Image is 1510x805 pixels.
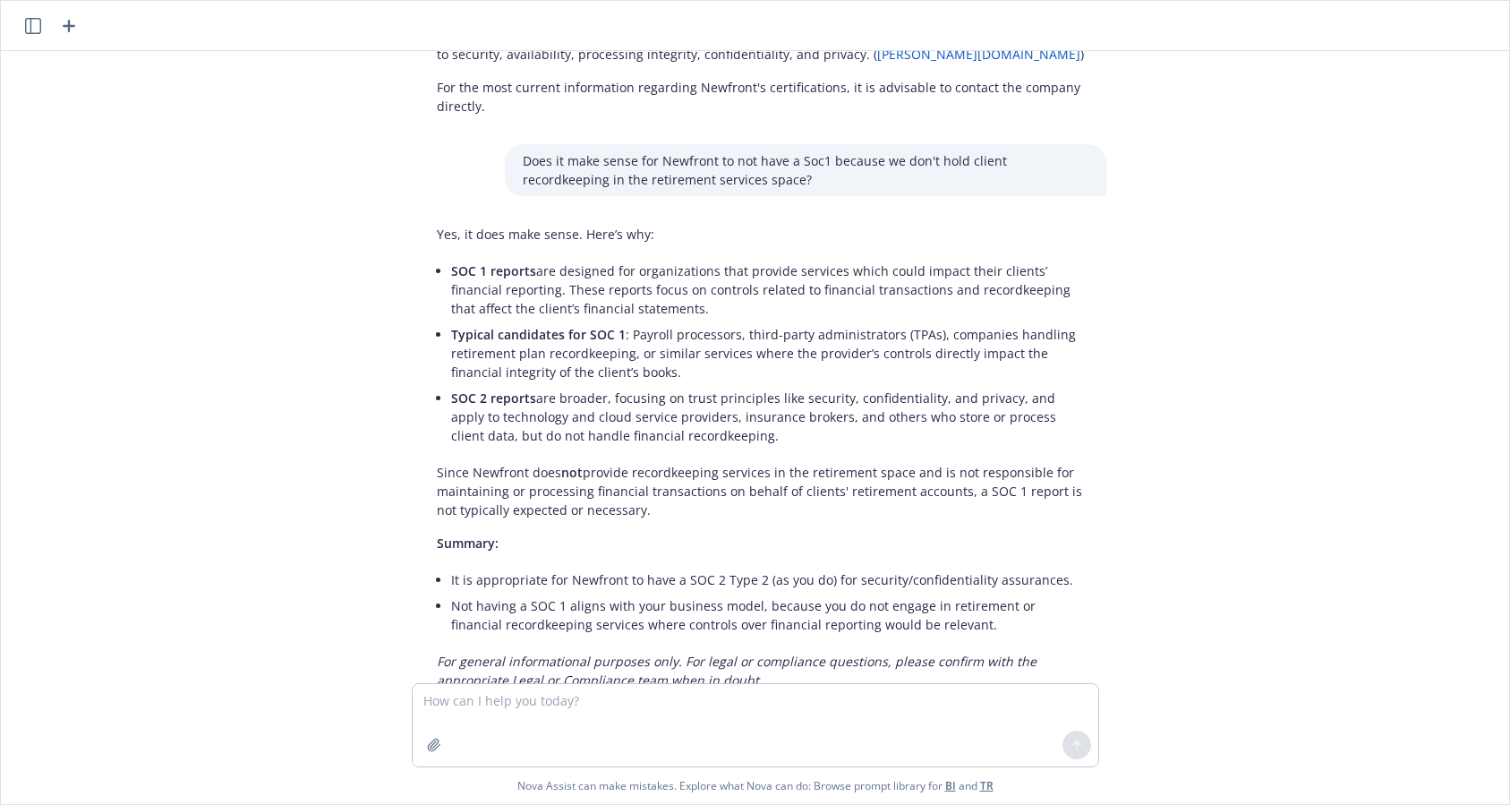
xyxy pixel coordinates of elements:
[980,778,994,793] a: TR
[451,593,1088,638] li: Not having a SOC 1 aligns with your business model, because you do not engage in retirement or fi...
[437,535,499,552] span: Summary:
[451,385,1088,449] li: are broader, focusing on trust principles like security, confidentiality, and privacy, and apply ...
[437,463,1088,519] p: Since Newfront does provide recordkeeping services in the retirement space and is not responsible...
[877,46,1080,63] a: [PERSON_NAME][DOMAIN_NAME]
[517,767,994,804] span: Nova Assist can make mistakes. Explore what Nova can do: Browse prompt library for and
[561,464,583,481] span: not
[451,262,536,279] span: SOC 1 reports
[451,326,626,343] span: Typical candidates for SOC 1
[523,151,1088,189] p: Does it make sense for Newfront to not have a Soc1 because we don't hold client recordkeeping in ...
[451,258,1088,321] li: are designed for organizations that provide services which could impact their clients’ financial ...
[451,567,1088,593] li: It is appropriate for Newfront to have a SOC 2 Type 2 (as you do) for security/confidentiality as...
[437,653,1037,689] em: For general informational purposes only. For legal or compliance questions, please confirm with t...
[945,778,956,793] a: BI
[451,321,1088,385] li: : Payroll processors, third-party administrators (TPAs), companies handling retirement plan recor...
[437,78,1088,116] p: For the most current information regarding Newfront's certifications, it is advisable to contact ...
[437,225,1088,244] p: Yes, it does make sense. Here’s why:
[451,390,536,407] span: SOC 2 reports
